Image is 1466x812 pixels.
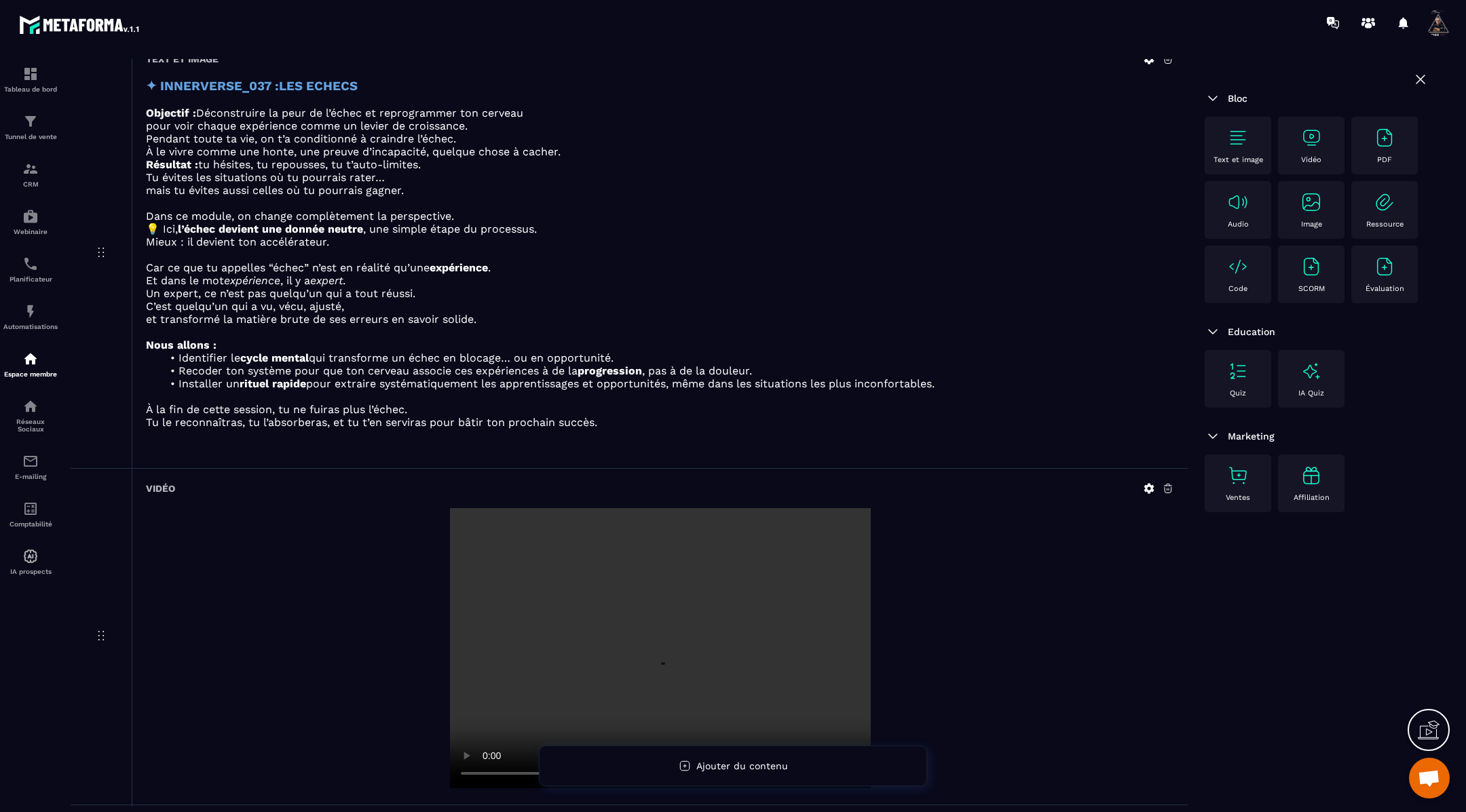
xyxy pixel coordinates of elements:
[146,158,1174,171] p: tu hésites, tu repousses, tu t’auto-limites.
[240,377,306,390] strong: rituel rapide
[146,403,1174,416] p: À la fin de cette session, tu ne fuiras plus l’échec.
[22,113,39,130] img: formation
[146,54,219,64] h6: Text et image
[1228,326,1275,337] span: Education
[1409,758,1450,798] a: Ouvrir le chat
[146,416,1174,429] p: Tu le reconnaîtras, tu l’absorberas, et tu t’en serviras pour bâtir ton prochain succès.
[3,103,58,151] a: formationformationTunnel de vente
[1374,191,1395,213] img: text-image no-wra
[22,398,39,414] img: social-network
[1298,284,1325,293] p: SCORM
[146,132,1174,145] p: Pendant toute ta vie, on t’a conditionné à craindre l’échec.
[22,303,39,320] img: automations
[146,223,1174,235] p: 💡 Ici, , une simple étape du processus.
[3,228,58,235] p: Webinaire
[3,418,58,433] p: Réseaux Sociaux
[3,180,58,188] p: CRM
[146,184,1174,197] p: mais tu évites aussi celles où tu pourrais gagner.
[1300,360,1322,382] img: text-image
[146,261,1174,274] p: Car ce que tu appelles “échec” n’est en réalité qu’une .
[22,351,39,367] img: automations
[3,293,58,341] a: automationsautomationsAutomatisations
[146,235,1174,248] p: Mieux : il devient ton accélérateur.
[146,300,1174,313] p: C’est quelqu’un qui a vu, vécu, ajusté,
[310,274,343,287] em: expert
[1300,465,1322,486] img: text-image
[1226,493,1250,502] p: Ventes
[146,339,217,351] strong: Nous allons :
[162,364,1174,377] li: Recoder ton système pour que ton cerveau associe ces expériences à de la , pas à de la douleur.
[22,453,39,469] img: email
[3,133,58,140] p: Tunnel de vente
[1227,360,1249,382] img: text-image no-wra
[22,256,39,272] img: scheduler
[162,377,1174,390] li: Installer un pour extraire systématiquement les apprentissages et opportunités, même dans les sit...
[162,351,1174,364] li: Identifier le qui transforme un échec en blocage… ou en opportunité.
[3,151,58,198] a: formationformationCRM
[146,171,1174,184] p: Tu évites les situations où tu pourrais rater…
[1366,284,1404,293] p: Évaluation
[146,107,1174,119] p: Déconstruire la peur de l’échec et reprogrammer ton cerveau
[3,341,58,388] a: automationsautomationsEspace membre
[1228,431,1275,442] span: Marketing
[22,548,39,564] img: automations
[146,79,279,94] strong: ✦ INNERVERSE_037 :
[430,261,488,274] strong: expérience
[22,501,39,517] img: accountant
[1366,220,1404,229] p: Ressource
[178,223,363,235] strong: l’échec devient une donnée neutre
[1205,428,1221,444] img: arrow-down
[578,364,642,377] strong: progression
[3,198,58,246] a: automationsautomationsWebinaire
[146,107,196,119] strong: Objectif :
[3,56,58,103] a: formationformationTableau de bord
[1301,220,1322,229] p: Image
[3,246,58,293] a: schedulerschedulerPlanificateur
[1300,127,1322,149] img: text-image no-wra
[1227,256,1249,277] img: text-image no-wra
[22,66,39,82] img: formation
[146,210,1174,223] p: Dans ce module, on change complètement la perspective.
[1228,220,1249,229] p: Audio
[3,568,58,575] p: IA prospects
[3,520,58,528] p: Comptabilité
[146,158,198,171] strong: Résultat :
[3,323,58,330] p: Automatisations
[1374,127,1395,149] img: text-image no-wra
[1205,90,1221,107] img: arrow-down
[1227,465,1249,486] img: text-image no-wra
[279,79,358,94] strong: LES ECHECS
[3,473,58,480] p: E-mailing
[146,145,1174,158] p: À le vivre comme une honte, une preuve d’incapacité, quelque chose à cacher.
[19,12,141,37] img: logo
[1214,155,1263,164] p: Text et image
[1377,155,1392,164] p: PDF
[1300,256,1322,277] img: text-image no-wra
[696,760,788,771] span: Ajouter du contenu
[1300,191,1322,213] img: text-image no-wra
[22,208,39,225] img: automations
[1227,191,1249,213] img: text-image no-wra
[146,483,175,494] h6: Vidéo
[146,313,1174,326] p: et transformé la matière brute de ses erreurs en savoir solide.
[1294,493,1330,502] p: Affiliation
[146,274,1174,287] p: Et dans le mot , il y a .
[3,443,58,490] a: emailemailE-mailing
[3,85,58,93] p: Tableau de bord
[146,119,1174,132] p: pour voir chaque expérience comme un levier de croissance.
[3,490,58,538] a: accountantaccountantComptabilité
[1298,389,1324,398] p: IA Quiz
[1228,93,1247,104] span: Bloc
[1228,284,1247,293] p: Code
[224,274,280,287] em: expérience
[1301,155,1321,164] p: Vidéo
[240,351,309,364] strong: cycle mental
[1230,389,1246,398] p: Quiz
[22,161,39,177] img: formation
[146,287,1174,300] p: Un expert, ce n’est pas quelqu’un qui a tout réussi.
[1205,324,1221,340] img: arrow-down
[3,370,58,378] p: Espace membre
[1374,256,1395,277] img: text-image no-wra
[3,388,58,443] a: social-networksocial-networkRéseaux Sociaux
[3,275,58,283] p: Planificateur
